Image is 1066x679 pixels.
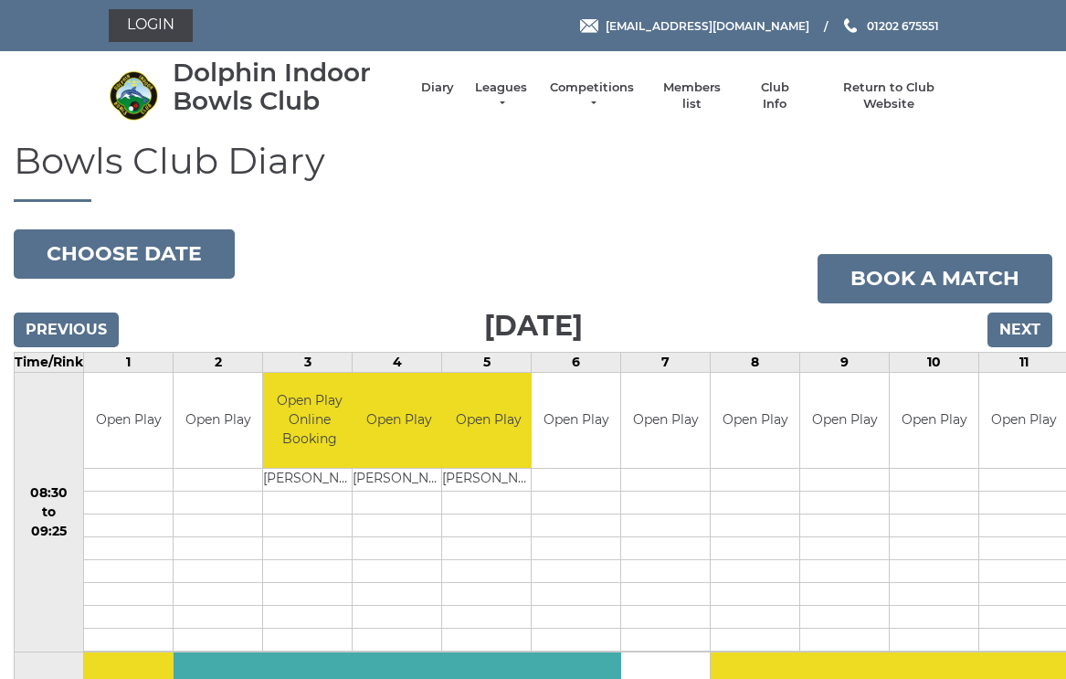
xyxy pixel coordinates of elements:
[15,372,84,652] td: 08:30 to 09:25
[442,469,534,492] td: [PERSON_NAME]
[818,254,1052,303] a: Book a match
[606,18,809,32] span: [EMAIL_ADDRESS][DOMAIN_NAME]
[711,352,800,372] td: 8
[890,373,978,469] td: Open Play
[173,58,403,115] div: Dolphin Indoor Bowls Club
[621,373,710,469] td: Open Play
[621,352,711,372] td: 7
[263,469,355,492] td: [PERSON_NAME]
[844,18,857,33] img: Phone us
[472,80,530,112] a: Leagues
[174,373,262,469] td: Open Play
[841,17,939,35] a: Phone us 01202 675551
[580,17,809,35] a: Email [EMAIL_ADDRESS][DOMAIN_NAME]
[800,373,889,469] td: Open Play
[548,80,636,112] a: Competitions
[15,352,84,372] td: Time/Rink
[421,80,454,96] a: Diary
[867,18,939,32] span: 01202 675551
[442,352,532,372] td: 5
[84,373,173,469] td: Open Play
[14,141,1052,202] h1: Bowls Club Diary
[84,352,174,372] td: 1
[987,313,1052,347] input: Next
[532,352,621,372] td: 6
[580,19,598,33] img: Email
[442,373,534,469] td: Open Play
[353,352,442,372] td: 4
[353,469,445,492] td: [PERSON_NAME]
[14,229,235,279] button: Choose date
[263,352,353,372] td: 3
[748,80,801,112] a: Club Info
[819,80,957,112] a: Return to Club Website
[654,80,730,112] a: Members list
[14,313,119,347] input: Previous
[353,373,445,469] td: Open Play
[109,70,159,121] img: Dolphin Indoor Bowls Club
[109,9,193,42] a: Login
[800,352,890,372] td: 9
[711,373,799,469] td: Open Play
[174,352,263,372] td: 2
[890,352,979,372] td: 10
[263,373,355,469] td: Open Play Online Booking
[532,373,620,469] td: Open Play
